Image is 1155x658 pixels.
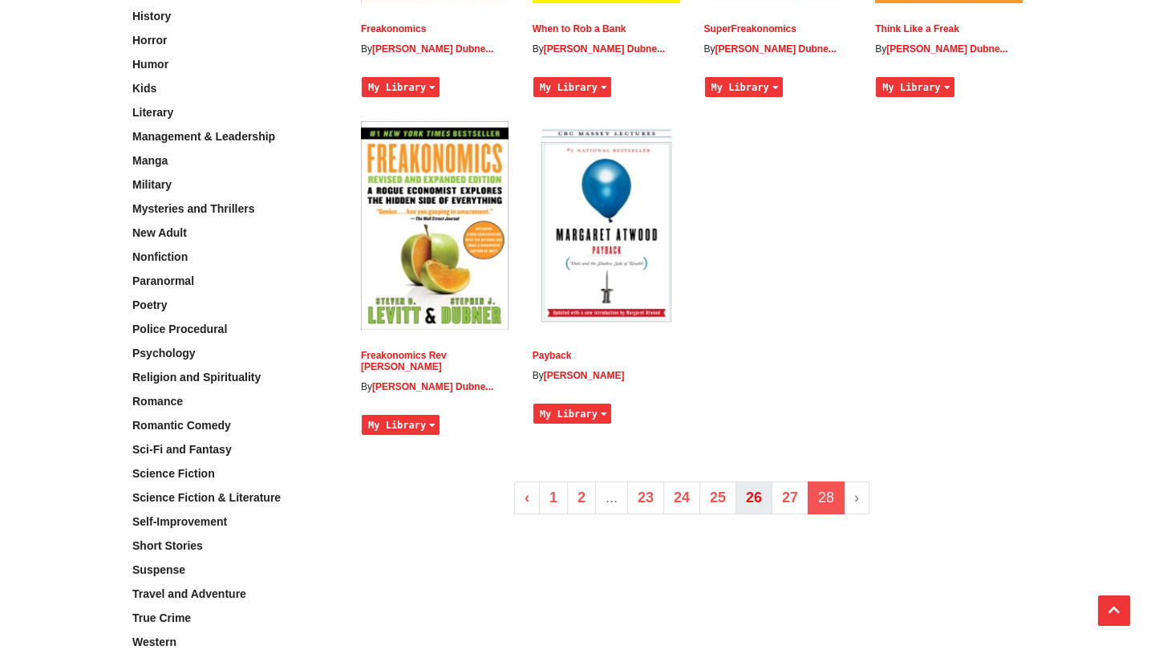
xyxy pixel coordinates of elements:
[544,370,625,381] a: [PERSON_NAME]
[372,43,493,55] a: [PERSON_NAME] Dubne...
[132,395,183,408] a: Romance
[132,154,168,167] a: Manga
[132,274,194,287] a: Paranormal
[132,491,281,504] a: Science Fiction & Literature
[533,23,680,35] h2: When to Rob a Bank
[361,350,447,372] a: Freakonomics Rev [PERSON_NAME]
[132,323,227,335] a: Police Procedural
[533,77,611,97] button: My Library
[132,443,232,456] a: Sci-Fi and Fantasy
[132,587,246,600] a: Travel and Adventure
[132,419,231,432] a: Romantic Comedy
[132,82,156,95] a: Kids
[132,58,168,71] a: Humor
[736,481,772,514] a: 26
[361,350,509,373] h2: Freakonomics Rev Ed
[699,481,736,514] a: 25
[362,77,440,97] button: My Library
[533,350,680,361] h2: Payback
[533,404,611,424] button: My Library
[132,467,215,480] a: Science Fiction
[132,636,176,648] a: Western
[875,23,1023,35] h2: Think Like a Freak
[663,481,700,514] a: 24
[372,381,493,392] a: [PERSON_NAME] Dubne...
[875,43,1023,56] p: Stephen J. Dubner
[772,481,808,514] a: 27
[704,43,852,56] p: Stephen J. Dubner
[627,481,664,514] a: 23
[132,611,191,624] a: True Crime
[1098,595,1130,626] button: Scroll Top
[514,481,540,514] a: « Previous
[808,481,845,514] span: 28
[705,77,783,97] button: My Library
[533,369,680,383] p: Margaret Atwood
[132,371,261,384] a: Religion and Spirituality
[362,415,440,435] button: My Library
[132,178,172,191] a: Military
[361,121,509,329] img: Freakonomics Rev Ed
[132,106,173,119] a: Literary
[533,350,572,361] a: Payback
[875,23,959,35] a: Think Like a Freak
[361,23,426,35] a: Freakonomics
[876,77,954,97] button: My Library
[132,347,196,359] a: Psychology
[567,481,596,514] a: 2
[361,23,509,35] h2: Freakonomics
[361,43,509,56] p: Stephen J. Dubner
[539,481,568,514] a: 1
[132,563,185,576] a: Suspense
[132,515,227,528] a: Self-Improvement
[533,43,680,56] p: Stephen J. Dubner
[132,10,171,22] a: History
[533,121,680,329] img: Payback
[132,202,255,215] a: Mysteries and Thrillers
[715,43,837,55] a: [PERSON_NAME] Dubne...
[132,130,275,143] a: Management & Leadership
[361,380,509,394] p: Stephen J. Dubner
[544,43,665,55] a: [PERSON_NAME] Dubne...
[886,43,1007,55] a: [PERSON_NAME] Dubne...
[132,250,188,263] a: Nonfiction
[533,23,626,35] a: When to Rob a Bank
[132,34,168,47] a: Horror
[704,23,852,35] h2: SuperFreakonomics
[845,481,869,514] li: Next »
[704,23,796,35] a: SuperFreakonomics
[132,539,203,552] a: Short Stories
[132,226,187,239] a: New Adult
[132,299,168,311] a: Poetry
